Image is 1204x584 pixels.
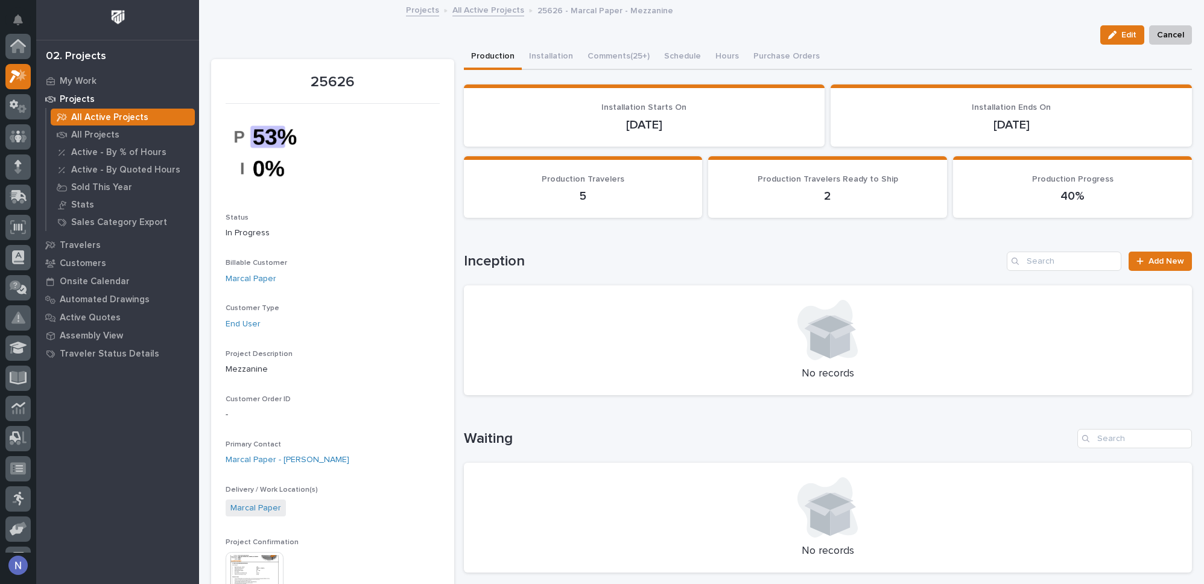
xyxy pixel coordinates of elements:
p: Sales Category Export [71,217,167,228]
a: Projects [406,2,439,16]
p: Active - By Quoted Hours [71,165,180,176]
span: Installation Ends On [972,103,1051,112]
span: Status [226,214,249,221]
p: 25626 [226,74,440,91]
span: Installation Starts On [601,103,686,112]
a: My Work [36,72,199,90]
a: All Active Projects [452,2,524,16]
a: Stats [46,196,199,213]
a: Active - By Quoted Hours [46,161,199,178]
span: Customer Type [226,305,279,312]
p: In Progress [226,227,440,240]
a: End User [226,318,261,331]
p: [DATE] [478,118,811,132]
a: Marcal Paper [226,273,276,285]
p: - [226,408,440,421]
a: Active - By % of Hours [46,144,199,160]
img: Workspace Logo [107,6,129,28]
button: Hours [708,45,746,70]
p: Projects [60,94,95,105]
p: Customers [60,258,106,269]
span: Delivery / Work Location(s) [226,486,318,494]
p: All Projects [71,130,119,141]
a: Sales Category Export [46,214,199,230]
span: Primary Contact [226,441,281,448]
p: Active Quotes [60,313,121,323]
p: Active - By % of Hours [71,147,166,158]
a: Sold This Year [46,179,199,195]
a: Marcal Paper - [PERSON_NAME] [226,454,349,466]
a: Add New [1129,252,1192,271]
div: 02. Projects [46,50,106,63]
p: Automated Drawings [60,294,150,305]
span: Production Travelers Ready to Ship [758,175,898,183]
a: Automated Drawings [36,290,199,308]
p: Assembly View [60,331,123,341]
button: users-avatar [5,553,31,578]
span: Add New [1149,257,1184,265]
img: rCmmPJkw8QwuT2Hdg1MnKrLCPg4-VL0ni40X7oiDqKE [226,111,316,194]
p: Onsite Calendar [60,276,130,287]
button: Cancel [1149,25,1192,45]
p: 25626 - Marcal Paper - Mezzanine [537,3,673,16]
a: Projects [36,90,199,108]
p: Sold This Year [71,182,132,193]
button: Edit [1100,25,1144,45]
a: All Projects [46,126,199,143]
h1: Waiting [464,430,1073,448]
p: Travelers [60,240,101,251]
button: Purchase Orders [746,45,827,70]
p: 40% [968,189,1177,203]
p: Traveler Status Details [60,349,159,360]
p: My Work [60,76,97,87]
a: Onsite Calendar [36,272,199,290]
button: Notifications [5,7,31,33]
span: Edit [1121,30,1136,40]
input: Search [1007,252,1121,271]
a: Assembly View [36,326,199,344]
span: Production Progress [1032,175,1114,183]
span: Cancel [1157,28,1184,42]
button: Schedule [657,45,708,70]
span: Project Confirmation [226,539,299,546]
p: 5 [478,189,688,203]
p: No records [478,545,1178,558]
h1: Inception [464,253,1002,270]
button: Production [464,45,522,70]
a: Active Quotes [36,308,199,326]
p: All Active Projects [71,112,148,123]
p: [DATE] [845,118,1177,132]
span: Customer Order ID [226,396,291,403]
input: Search [1077,429,1192,448]
p: 2 [723,189,933,203]
p: No records [478,367,1178,381]
button: Installation [522,45,580,70]
button: Comments (25+) [580,45,657,70]
a: All Active Projects [46,109,199,125]
span: Production Travelers [542,175,624,183]
div: Notifications [15,14,31,34]
p: Mezzanine [226,363,440,376]
a: Customers [36,254,199,272]
p: Stats [71,200,94,211]
a: Traveler Status Details [36,344,199,363]
span: Project Description [226,351,293,358]
span: Billable Customer [226,259,287,267]
a: Travelers [36,236,199,254]
a: Marcal Paper [230,502,281,515]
